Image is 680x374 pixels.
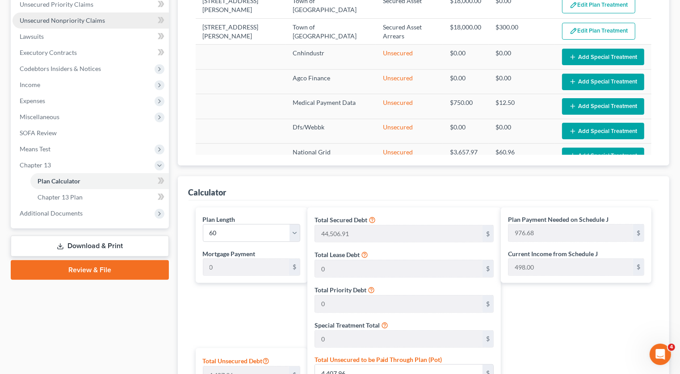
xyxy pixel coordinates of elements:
td: $300.00 [488,19,555,45]
td: $18,000.00 [443,19,488,45]
a: Unsecured Nonpriority Claims [13,12,169,29]
div: $ [483,295,493,312]
td: $0.00 [443,69,488,94]
label: Mortgage Payment [203,249,256,258]
td: Dfs/Webbk [285,119,376,143]
span: Income [20,81,40,88]
button: Add Special Treatment [562,98,644,115]
td: Agco Finance [285,69,376,94]
td: $0.00 [443,119,488,143]
input: 0.00 [315,225,483,242]
td: $0.00 [488,45,555,69]
span: Unsecured Nonpriority Claims [20,17,105,24]
td: Medical Payment Data [285,94,376,119]
div: $ [483,225,493,242]
a: Plan Calculator [30,173,169,189]
span: Chapter 13 [20,161,51,169]
div: $ [633,259,644,276]
a: Review & File [11,260,169,280]
span: Chapter 13 Plan [38,193,83,201]
span: Executory Contracts [20,49,77,56]
label: Total Unsecured Debt [203,355,270,366]
span: Unsecured Priority Claims [20,0,93,8]
label: Total Lease Debt [315,250,360,259]
td: $60.96 [488,144,555,168]
div: $ [289,259,300,276]
td: $3,657.97 [443,144,488,168]
td: Unsecured [376,119,443,143]
span: Expenses [20,97,45,104]
img: edit-pencil-c1479a1de80d8dea1e2430c2f745a3c6a07e9d7aa2eeffe225670001d78357a8.svg [570,27,577,35]
a: Chapter 13 Plan [30,189,169,205]
td: Unsecured [376,94,443,119]
td: $0.00 [443,45,488,69]
span: Miscellaneous [20,113,59,121]
div: $ [483,331,493,348]
span: Lawsuits [20,33,44,40]
button: Add Special Treatment [562,74,644,90]
td: Unsecured [376,69,443,94]
td: Unsecured [376,45,443,69]
span: Codebtors Insiders & Notices [20,65,101,72]
label: Total Priority Debt [315,285,366,295]
td: National Grid [285,144,376,168]
button: Add Special Treatment [562,148,644,164]
td: $0.00 [488,69,555,94]
td: Unsecured [376,144,443,168]
a: SOFA Review [13,125,169,141]
iframe: Intercom live chat [650,344,671,365]
label: Plan Length [203,215,235,224]
label: Total Secured Debt [315,215,367,224]
span: 4 [668,344,675,351]
button: Edit Plan Treatment [562,23,635,40]
td: [STREET_ADDRESS][PERSON_NAME] [196,19,285,45]
td: Secured Asset Arrears [376,19,443,45]
input: 0.00 [203,259,289,276]
a: Download & Print [11,236,169,257]
div: $ [633,224,644,241]
a: Lawsuits [13,29,169,45]
input: 0.00 [315,295,483,312]
td: $0.00 [488,119,555,143]
img: edit-pencil-c1479a1de80d8dea1e2430c2f745a3c6a07e9d7aa2eeffe225670001d78357a8.svg [570,1,577,9]
td: Cnhindustr [285,45,376,69]
div: Calculator [189,187,227,198]
td: Town of [GEOGRAPHIC_DATA] [285,19,376,45]
label: Special Treatment Total [315,320,380,330]
input: 0.00 [508,259,633,276]
input: 0.00 [508,224,633,241]
span: Additional Documents [20,209,83,217]
label: Total Unsecured to be Paid Through Plan (Pot) [315,355,442,364]
label: Plan Payment Needed on Schedule J [508,215,609,224]
td: $750.00 [443,94,488,119]
a: Executory Contracts [13,45,169,61]
input: 0.00 [315,260,483,277]
button: Add Special Treatment [562,123,644,139]
div: $ [483,260,493,277]
label: Current Income from Schedule J [508,249,598,258]
input: 0.00 [315,331,483,348]
span: Means Test [20,145,50,153]
button: Add Special Treatment [562,49,644,65]
span: Plan Calculator [38,177,80,185]
span: SOFA Review [20,129,57,137]
td: $12.50 [488,94,555,119]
